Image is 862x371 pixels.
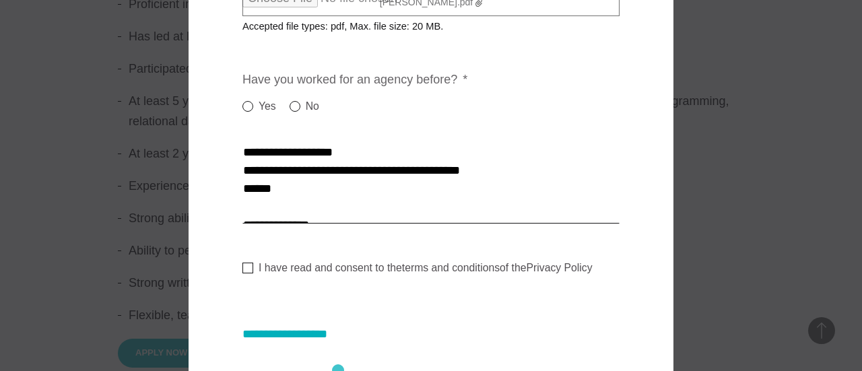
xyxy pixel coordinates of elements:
[290,98,319,114] label: No
[242,98,276,114] label: Yes
[242,72,467,88] label: Have you worked for an agency before?
[527,262,593,273] a: Privacy Policy
[402,262,500,273] a: terms and conditions
[242,261,593,275] label: I have read and consent to the of the
[242,10,454,32] span: Accepted file types: pdf, Max. file size: 20 MB.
